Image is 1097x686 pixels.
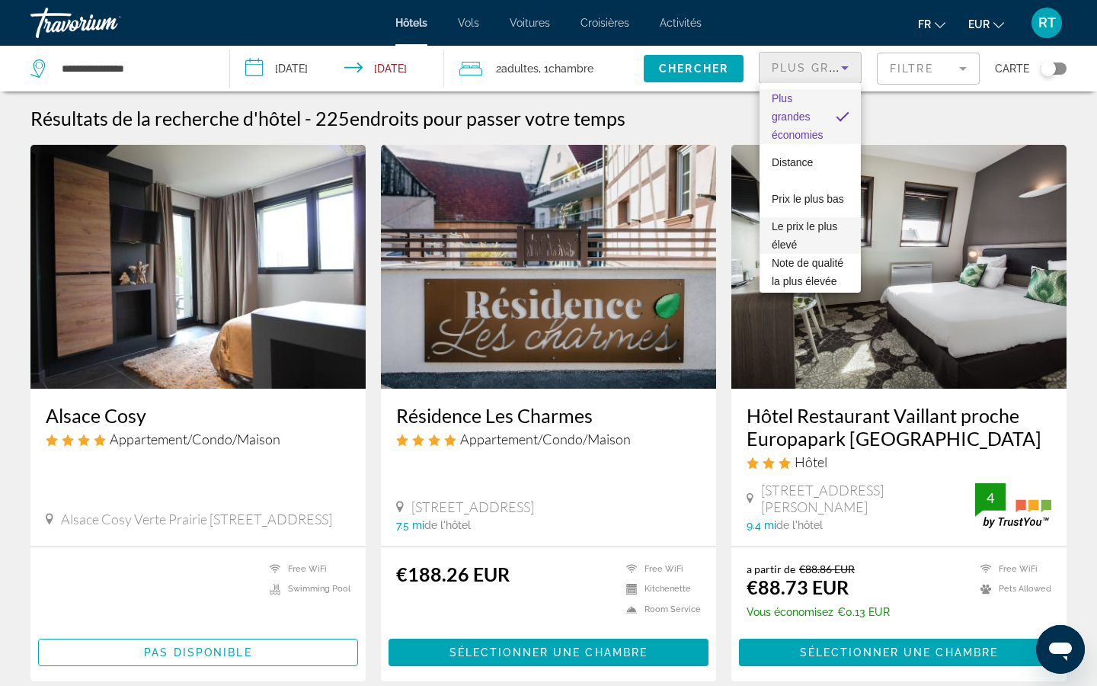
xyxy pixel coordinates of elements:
[772,156,813,168] span: Distance
[772,193,844,205] span: Prix le plus bas
[772,257,843,287] span: Note de qualité la plus élevée
[1036,625,1085,674] iframe: Bouton de lancement de la fenêtre de messagerie
[760,83,861,293] div: Sort by
[772,220,837,251] span: Le prix le plus élevé
[772,92,824,141] span: Plus grandes économies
